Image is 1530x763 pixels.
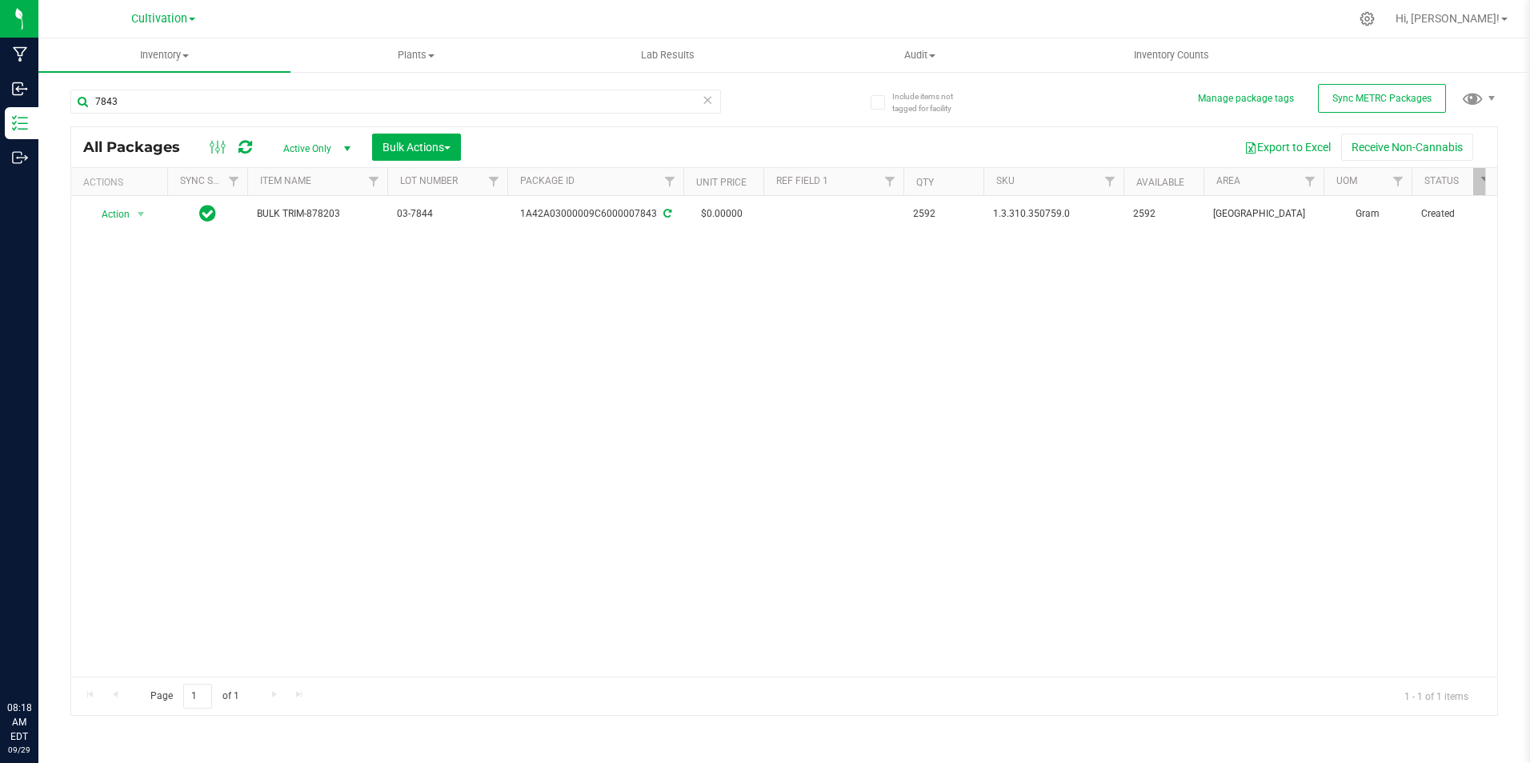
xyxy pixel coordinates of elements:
[1392,684,1481,708] span: 1 - 1 of 1 items
[993,206,1114,222] span: 1.3.310.350759.0
[916,177,934,188] a: Qty
[1097,168,1123,195] a: Filter
[481,168,507,195] a: Filter
[776,175,828,186] a: Ref Field 1
[1213,206,1314,222] span: [GEOGRAPHIC_DATA]
[382,141,451,154] span: Bulk Actions
[12,150,28,166] inline-svg: Outbound
[703,90,714,110] span: Clear
[361,168,387,195] a: Filter
[1133,206,1194,222] span: 2592
[87,203,130,226] span: Action
[1385,168,1412,195] a: Filter
[83,177,161,188] div: Actions
[137,684,252,709] span: Page of 1
[131,203,151,226] span: select
[1336,175,1357,186] a: UOM
[1424,175,1459,186] a: Status
[1333,206,1402,222] span: Gram
[1396,12,1500,25] span: Hi, [PERSON_NAME]!
[131,12,187,26] span: Cultivation
[7,701,31,744] p: 08:18 AM EDT
[1112,48,1231,62] span: Inventory Counts
[877,168,903,195] a: Filter
[1046,38,1298,72] a: Inventory Counts
[12,81,28,97] inline-svg: Inbound
[505,206,686,222] div: 1A42A03000009C6000007843
[1198,92,1294,106] button: Manage package tags
[542,38,794,72] a: Lab Results
[913,206,974,222] span: 2592
[260,175,311,186] a: Item Name
[38,38,290,72] a: Inventory
[221,168,247,195] a: Filter
[290,38,543,72] a: Plants
[1318,84,1446,113] button: Sync METRC Packages
[1421,206,1490,222] span: Created
[12,115,28,131] inline-svg: Inventory
[693,202,751,226] span: $0.00000
[657,168,683,195] a: Filter
[1357,11,1377,26] div: Manage settings
[1473,168,1500,195] a: Filter
[400,175,458,186] a: Lot Number
[1216,175,1240,186] a: Area
[47,633,66,652] iframe: Resource center unread badge
[183,684,212,709] input: 1
[696,177,747,188] a: Unit Price
[619,48,716,62] span: Lab Results
[7,744,31,756] p: 09/29
[397,206,498,222] span: 03-7844
[12,46,28,62] inline-svg: Manufacturing
[795,48,1045,62] span: Audit
[372,134,461,161] button: Bulk Actions
[1234,134,1341,161] button: Export to Excel
[996,175,1015,186] a: SKU
[1297,168,1324,195] a: Filter
[180,175,242,186] a: Sync Status
[16,635,64,683] iframe: Resource center
[38,48,290,62] span: Inventory
[1136,177,1184,188] a: Available
[1341,134,1473,161] button: Receive Non-Cannabis
[70,90,721,114] input: Search Package ID, Item Name, SKU, Lot or Part Number...
[83,138,196,156] span: All Packages
[1332,93,1432,104] span: Sync METRC Packages
[892,90,972,114] span: Include items not tagged for facility
[199,202,216,225] span: In Sync
[661,208,671,219] span: Sync from Compliance System
[794,38,1046,72] a: Audit
[257,206,378,222] span: BULK TRIM-878203
[291,48,542,62] span: Plants
[520,175,575,186] a: Package ID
